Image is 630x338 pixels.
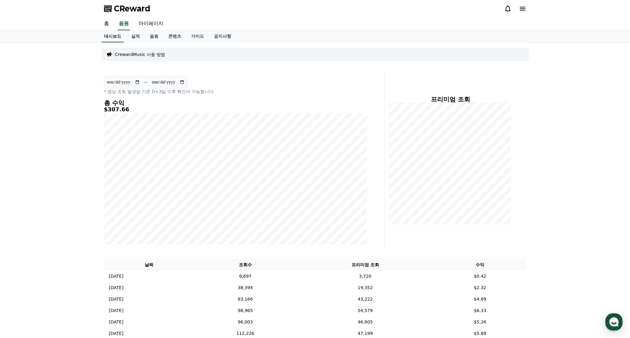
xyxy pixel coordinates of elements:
th: 프리미엄 조회 [296,259,434,271]
a: 음원 [118,17,130,30]
a: 가이드 [186,31,209,42]
td: 98,965 [194,305,296,316]
td: 54,579 [296,305,434,316]
td: 8,697 [194,271,296,282]
p: [DATE] [109,296,123,302]
h4: 총 수익 [104,100,367,106]
td: 96,003 [194,316,296,328]
span: CReward [114,4,150,14]
p: [DATE] [109,319,123,325]
p: ~ [144,79,148,86]
p: [DATE] [109,285,123,291]
td: 43,222 [296,293,434,305]
h5: $307.66 [104,106,367,113]
td: 19,352 [296,282,434,293]
td: 46,605 [296,316,434,328]
a: 음원 [145,31,163,42]
a: Messages [41,196,80,212]
p: [DATE] [109,307,123,314]
th: 날짜 [104,259,194,271]
td: $5.26 [434,316,526,328]
span: Messages [51,206,69,211]
p: * 영상 조회 발생일 기준 D+3일 이후 확인이 가능합니다. [104,88,367,95]
a: Settings [80,196,119,212]
h4: 프리미엄 조회 [390,96,511,103]
td: $6.33 [434,305,526,316]
a: 마이페이지 [134,17,168,30]
a: 홈 [99,17,114,30]
a: 대시보드 [102,31,124,42]
td: 38,394 [194,282,296,293]
td: $4.89 [434,293,526,305]
a: 콘텐츠 [163,31,186,42]
td: $0.42 [434,271,526,282]
span: Home [16,205,27,210]
td: 3,720 [296,271,434,282]
a: 실적 [126,31,145,42]
p: [DATE] [109,273,123,280]
a: CrewardMusic 사용 방법 [115,51,165,58]
td: $2.32 [434,282,526,293]
span: Settings [91,205,106,210]
th: 수익 [434,259,526,271]
a: CReward [104,4,150,14]
td: 83,166 [194,293,296,305]
p: [DATE] [109,330,123,337]
th: 조회수 [194,259,296,271]
a: 공지사항 [209,31,236,42]
a: Home [2,196,41,212]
